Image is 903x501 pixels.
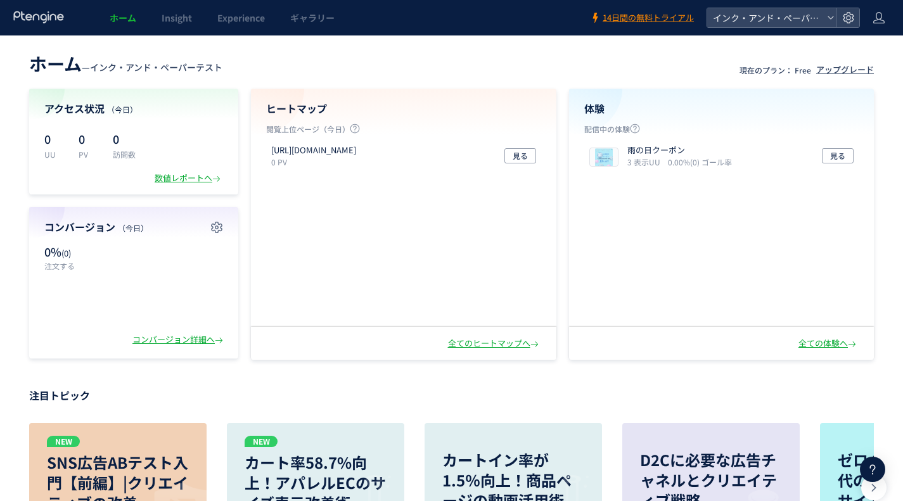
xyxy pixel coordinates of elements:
[44,260,127,271] p: 注文する
[448,338,541,350] div: 全てのヒートマップへ
[113,129,136,149] p: 0
[271,144,356,156] p: http://share.fcoop-enjoy.jp/tooltest/b
[584,101,859,116] h4: 体験
[603,12,694,24] span: 14日間の無料トライアル
[668,156,732,167] i: 0.00%(0) ゴール率
[44,101,223,116] h4: アクセス状況
[47,436,80,447] p: NEW
[29,385,874,405] p: 注目トピック
[590,148,618,166] img: 4c4c66fb926bde3a5564295c8cf573631754963546104.png
[155,172,223,184] div: 数値レポートへ
[627,144,727,156] p: 雨の日クーポン
[217,11,265,24] span: Experience
[107,104,138,115] span: （今日）
[79,149,98,160] p: PV
[590,12,694,24] a: 14日間の無料トライアル
[830,148,845,163] span: 見る
[266,101,541,116] h4: ヒートマップ
[266,124,541,139] p: 閲覧上位ページ（今日）
[245,436,278,447] p: NEW
[816,64,874,76] div: アップグレード
[44,244,127,260] p: 0%
[290,11,335,24] span: ギャラリー
[79,129,98,149] p: 0
[44,149,63,160] p: UU
[118,222,148,233] span: （今日）
[110,11,136,24] span: ホーム
[113,149,136,160] p: 訪問数
[162,11,192,24] span: Insight
[29,51,222,76] div: —
[504,148,536,163] button: 見る
[132,334,226,346] div: コンバージョン詳細へ
[627,156,665,167] i: 3 表示UU
[584,124,859,139] p: 配信中の体験
[90,61,222,73] span: インク・アンド・ペーパーテスト
[44,129,63,149] p: 0
[271,156,361,167] p: 0 PV
[822,148,854,163] button: 見る
[29,51,82,76] span: ホーム
[513,148,528,163] span: 見る
[798,338,859,350] div: 全ての体験へ
[44,220,223,234] h4: コンバージョン
[740,65,811,75] p: 現在のプラン： Free
[709,8,822,27] span: インク・アンド・ペーパーテスト
[61,247,71,259] span: (0)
